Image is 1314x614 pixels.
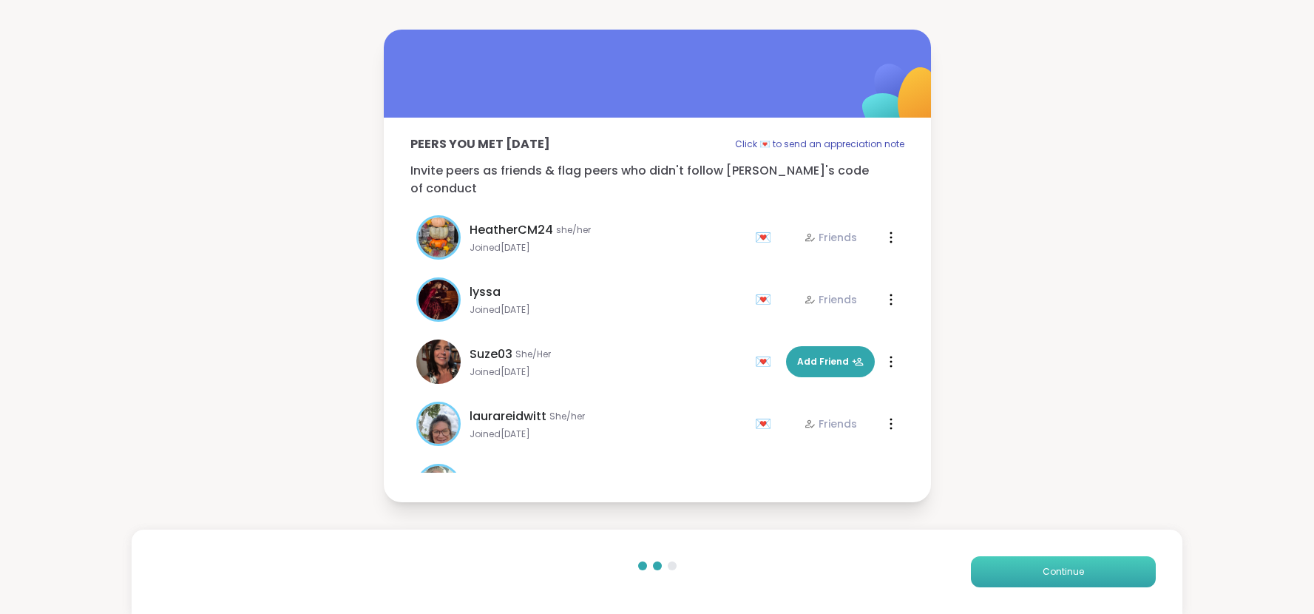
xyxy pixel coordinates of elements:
div: 💌 [755,412,777,436]
span: She/her [549,411,585,422]
span: Continue [1043,565,1084,578]
img: laurareidwitt [419,404,458,444]
span: Joined [DATE] [470,304,746,316]
button: Add Friend [786,346,875,377]
p: Click 💌 to send an appreciation note [735,135,904,153]
span: Joined [DATE] [470,366,746,378]
span: she/her [556,224,591,236]
button: Continue [971,556,1156,587]
div: 💌 [755,350,777,374]
span: laurareidwitt [470,408,546,425]
img: lyssa [419,280,458,320]
span: lyssa [470,283,501,301]
span: Joined [DATE] [470,428,746,440]
span: Suze03 [470,345,512,363]
span: Joined [DATE] [470,242,746,254]
div: Friends [804,230,857,245]
span: Add Friend [797,355,864,368]
div: 💌 [755,226,777,249]
span: BRandom502 [470,470,550,488]
span: HeatherCM24 [470,221,553,239]
p: Invite peers as friends & flag peers who didn't follow [PERSON_NAME]'s code of conduct [410,162,904,198]
img: HeatherCM24 [419,217,458,257]
span: She/Her [515,348,551,360]
div: Friends [804,416,857,431]
div: 💌 [755,288,777,311]
div: Friends [804,292,857,307]
img: BRandom502 [419,466,458,506]
p: Peers you met [DATE] [410,135,550,153]
img: ShareWell Logomark [827,25,975,172]
img: Suze03 [416,340,461,384]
